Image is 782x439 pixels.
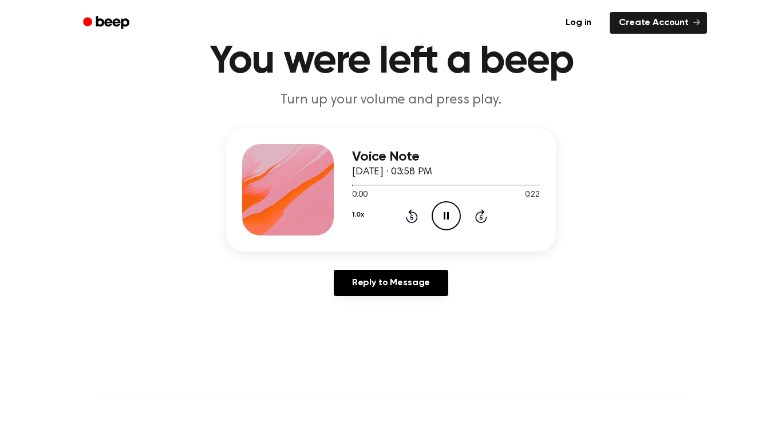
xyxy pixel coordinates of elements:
[352,167,432,177] span: [DATE] · 03:58 PM
[334,270,448,296] a: Reply to Message
[352,205,364,225] button: 1.0x
[75,12,140,34] a: Beep
[98,41,684,82] h1: You were left a beep
[554,10,603,36] a: Log in
[525,189,540,201] span: 0:22
[171,91,611,110] p: Turn up your volume and press play.
[610,12,707,34] a: Create Account
[352,149,540,165] h3: Voice Note
[352,189,367,201] span: 0:00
